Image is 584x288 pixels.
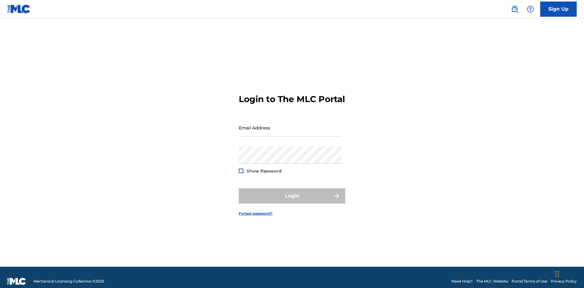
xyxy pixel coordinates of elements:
[476,279,508,284] a: The MLC Website
[7,278,26,285] img: logo
[7,5,31,13] img: MLC Logo
[540,2,577,17] a: Sign Up
[247,168,282,174] span: Show Password
[511,5,518,13] img: search
[512,279,547,284] a: Portal Terms of Use
[509,3,521,15] a: Public Search
[451,279,473,284] a: Need Help?
[33,279,104,284] span: Mechanical Licensing Collective © 2025
[551,279,577,284] a: Privacy Policy
[239,94,345,105] h3: Login to The MLC Portal
[524,3,537,15] div: Help
[554,259,584,288] iframe: Chat Widget
[527,5,534,13] img: help
[555,265,559,283] div: Drag
[239,211,273,216] a: Forgot password?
